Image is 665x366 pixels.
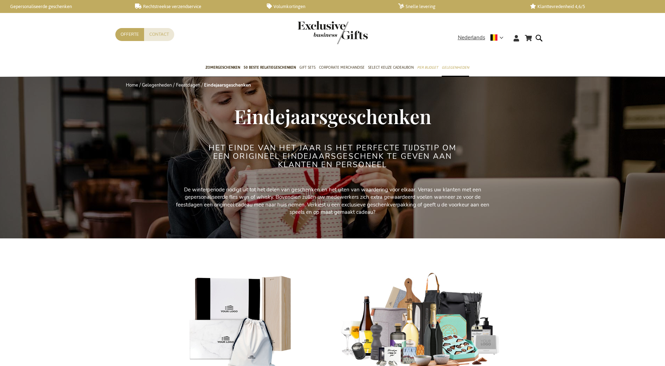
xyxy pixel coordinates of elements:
div: Nederlands [458,34,508,42]
a: Gepersonaliseerde geschenken [4,4,124,9]
span: 50 beste relatiegeschenken [244,64,296,71]
a: Feestdagen [176,82,200,88]
span: Per Budget [417,64,438,71]
a: Contact [144,28,174,41]
a: Snelle levering [398,4,518,9]
span: Select Keuze Cadeaubon [368,64,414,71]
a: Klanttevredenheid 4,6/5 [530,4,650,9]
a: store logo [298,21,333,44]
h2: Het einde van het jaar is het perfecte tijdstip om een origineel eindejaarsgeschenk te geven aan ... [201,144,464,169]
span: Nederlands [458,34,485,42]
p: De winterperiode nodigt uit tot het delen van geschenken en het uiten van waardering voor elkaar.... [175,186,490,216]
span: Gelegenheden [442,64,469,71]
span: Eindejaarsgeschenken [234,103,431,129]
span: Corporate Merchandise [319,64,365,71]
strong: Eindejaarsgeschenken [204,82,251,88]
a: Offerte [115,28,144,41]
img: Exclusive Business gifts logo [298,21,368,44]
a: Rechtstreekse verzendservice [135,4,255,9]
a: Gelegenheden [142,82,172,88]
span: Zomergeschenken [205,64,240,71]
span: Gift Sets [299,64,315,71]
a: Home [126,82,138,88]
a: Volumkortingen [267,4,387,9]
